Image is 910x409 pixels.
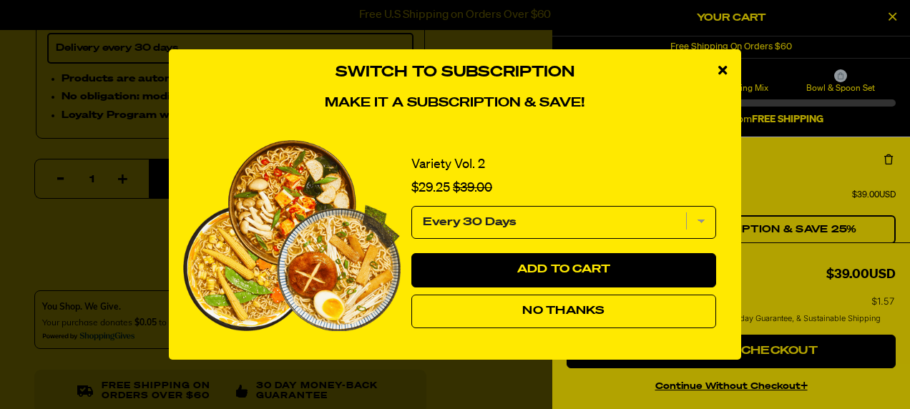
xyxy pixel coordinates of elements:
h3: Switch to Subscription [183,64,727,82]
span: $39.00 [453,182,492,194]
span: Add to Cart [517,264,611,275]
img: View Variety Vol. 2 [183,140,401,332]
a: Variety Vol. 2 [411,154,485,175]
span: $29.25 [411,182,450,194]
button: No Thanks [411,295,716,329]
iframe: Marketing Popup [7,343,151,402]
div: close modal [704,49,741,92]
span: No Thanks [522,305,605,317]
h4: Make it a subscription & save! [183,96,727,112]
select: subscription frequency [411,206,716,239]
button: Add to Cart [411,253,716,287]
div: 1 of 1 [183,126,727,346]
